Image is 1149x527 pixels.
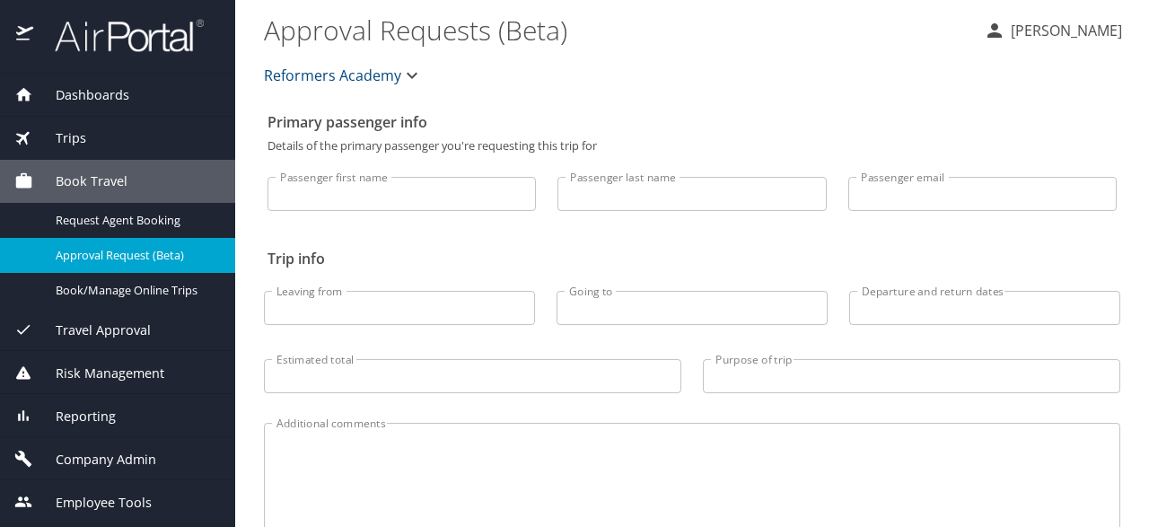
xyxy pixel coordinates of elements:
[268,244,1117,273] h2: Trip info
[33,364,164,383] span: Risk Management
[56,247,214,264] span: Approval Request (Beta)
[16,18,35,53] img: icon-airportal.png
[33,85,129,105] span: Dashboards
[33,450,156,470] span: Company Admin
[264,63,401,88] span: Reformers Academy
[257,57,430,93] button: Reformers Academy
[56,282,214,299] span: Book/Manage Online Trips
[33,171,127,191] span: Book Travel
[33,493,152,513] span: Employee Tools
[33,321,151,340] span: Travel Approval
[1005,20,1122,41] p: [PERSON_NAME]
[33,407,116,426] span: Reporting
[33,128,86,148] span: Trips
[268,140,1117,152] p: Details of the primary passenger you're requesting this trip for
[977,14,1129,47] button: [PERSON_NAME]
[264,2,969,57] h1: Approval Requests (Beta)
[268,108,1117,136] h2: Primary passenger info
[35,18,204,53] img: airportal-logo.png
[56,212,214,229] span: Request Agent Booking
